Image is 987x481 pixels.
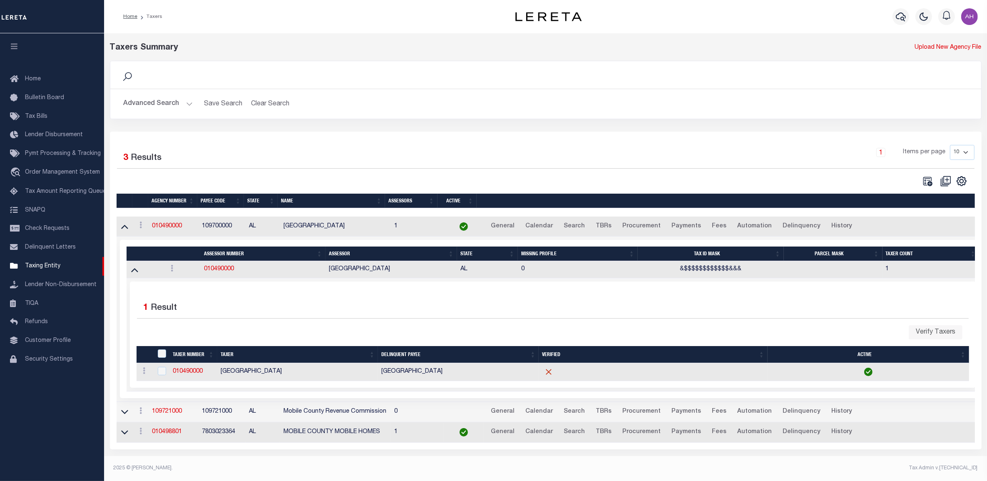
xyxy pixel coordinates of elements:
[123,14,137,19] a: Home
[883,261,979,278] td: 1
[25,114,47,120] span: Tax Bills
[131,152,162,165] label: Results
[438,194,477,208] th: Active: activate to sort column ascending
[539,346,767,363] th: Verified: activate to sort column ascending
[25,338,71,344] span: Customer Profile
[552,464,978,472] div: Tax Admin v.[TECHNICAL_ID]
[518,261,638,278] td: 0
[25,263,60,269] span: Taxing Entity
[25,356,73,362] span: Security Settings
[779,426,824,439] a: Delinquency
[199,217,246,237] td: 109700000
[246,217,280,237] td: AL
[278,194,385,208] th: Name: activate to sort column ascending
[25,132,83,138] span: Lender Disbursement
[668,220,705,233] a: Payments
[137,13,162,20] li: Taxers
[25,189,106,194] span: Tax Amount Reporting Queue
[708,426,730,439] a: Fees
[25,95,64,101] span: Bulletin Board
[152,223,182,229] a: 010490000
[152,429,182,435] a: 010498801
[828,426,856,439] a: History
[883,247,979,261] th: Taxer Count: activate to sort column ascending
[560,220,589,233] a: Search
[25,300,38,306] span: TIQA
[248,96,293,112] button: Clear Search
[779,405,824,419] a: Delinquency
[733,426,776,439] a: Automation
[487,405,518,419] a: General
[326,247,457,261] th: Assessor: activate to sort column ascending
[280,402,391,422] td: Mobile County Revenue Commission
[560,405,589,419] a: Search
[144,304,149,312] span: 1
[280,422,391,443] td: MOBILE COUNTY MOBILE HOMES
[619,405,664,419] a: Procurement
[391,217,444,237] td: 1
[784,247,883,261] th: Parcel Mask: activate to sort column ascending
[110,42,761,54] div: Taxers Summary
[217,346,378,363] th: Taxer: activate to sort column ascending
[25,169,100,175] span: Order Management System
[828,220,856,233] a: History
[619,220,664,233] a: Procurement
[199,422,246,443] td: 7803023364
[326,261,457,278] td: [GEOGRAPHIC_DATA]
[518,247,638,261] th: Missing Profile: activate to sort column ascending
[460,428,468,436] img: check-icon-green.svg
[169,346,217,363] th: Taxer Number: activate to sort column ascending
[560,426,589,439] a: Search
[619,426,664,439] a: Procurement
[378,346,539,363] th: Delinquent Payee: activate to sort column ascending
[10,167,23,178] i: travel_explore
[25,151,101,157] span: Pymt Processing & Tracking
[592,405,615,419] a: TBRs
[25,226,70,232] span: Check Requests
[487,220,518,233] a: General
[25,244,76,250] span: Delinquent Letters
[148,194,197,208] th: Agency Number: activate to sort column ascending
[217,363,378,381] td: [GEOGRAPHIC_DATA]
[457,261,518,278] td: AL
[487,426,518,439] a: General
[152,409,182,414] a: 109721000
[522,220,557,233] a: Calendar
[638,247,784,261] th: Tax ID Mask: activate to sort column ascending
[378,363,539,381] td: [GEOGRAPHIC_DATA]
[197,194,244,208] th: Payee Code: activate to sort column ascending
[151,302,177,315] label: Result
[199,402,246,422] td: 109721000
[173,369,203,374] a: 010490000
[828,405,856,419] a: History
[25,76,41,82] span: Home
[246,422,280,443] td: AL
[733,405,776,419] a: Automation
[391,422,444,443] td: 1
[961,8,978,25] img: svg+xml;base64,PHN2ZyB4bWxucz0iaHR0cDovL3d3dy53My5vcmcvMjAwMC9zdmciIHBvaW50ZXItZXZlbnRzPSJub25lIi...
[246,402,280,422] td: AL
[124,154,129,162] span: 3
[457,247,518,261] th: State: activate to sort column ascending
[915,43,982,52] a: Upload New Agency File
[107,464,546,472] div: 2025 © [PERSON_NAME].
[522,426,557,439] a: Calendar
[909,325,962,339] button: Verify Taxers
[903,148,946,157] span: Items per page
[280,217,391,237] td: [GEOGRAPHIC_DATA]
[733,220,776,233] a: Automation
[708,220,730,233] a: Fees
[592,426,615,439] a: TBRs
[244,194,278,208] th: State: activate to sort column ascending
[668,426,705,439] a: Payments
[779,220,824,233] a: Delinquency
[916,329,955,336] span: Verify Taxers
[25,207,45,213] span: SNAPQ
[708,405,730,419] a: Fees
[25,319,48,325] span: Refunds
[385,194,438,208] th: Assessors: activate to sort column ascending
[460,222,468,231] img: check-icon-green.svg
[25,282,97,288] span: Lender Non-Disbursement
[204,266,234,272] a: 010490000
[522,405,557,419] a: Calendar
